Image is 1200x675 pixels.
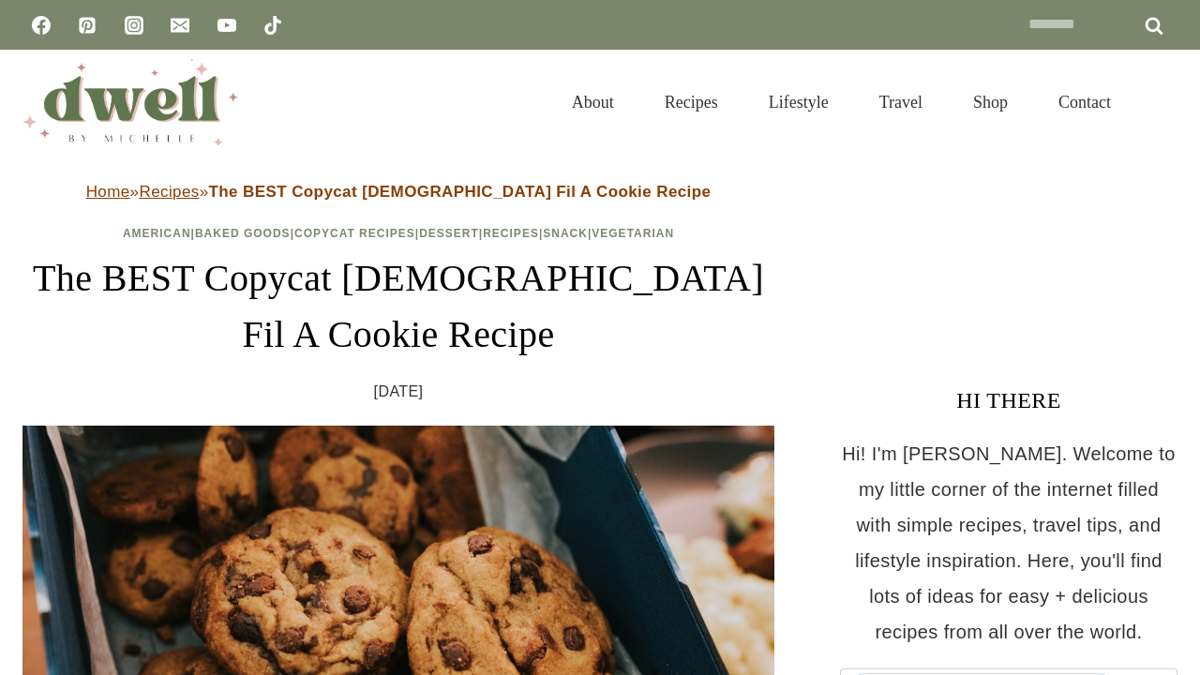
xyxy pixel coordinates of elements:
strong: The BEST Copycat [DEMOGRAPHIC_DATA] Fil A Cookie Recipe [209,183,712,201]
a: Snack [543,227,588,240]
a: Email [161,7,199,44]
a: TikTok [254,7,292,44]
p: Hi! I'm [PERSON_NAME]. Welcome to my little corner of the internet filled with simple recipes, tr... [840,436,1177,650]
a: Shop [948,69,1033,135]
h3: HI THERE [840,383,1177,417]
a: American [123,227,191,240]
a: Recipes [639,69,743,135]
span: » » [86,183,712,201]
a: Lifestyle [743,69,854,135]
a: Instagram [115,7,153,44]
img: DWELL by michelle [22,59,238,145]
a: Recipes [139,183,199,201]
a: Contact [1033,69,1136,135]
a: Baked Goods [195,227,291,240]
nav: Primary Navigation [547,69,1136,135]
h1: The BEST Copycat [DEMOGRAPHIC_DATA] Fil A Cookie Recipe [22,250,774,363]
a: Pinterest [68,7,106,44]
a: Recipes [483,227,539,240]
time: [DATE] [374,378,424,406]
a: Copycat Recipes [294,227,415,240]
a: Dessert [419,227,479,240]
button: View Search Form [1146,86,1177,118]
a: Facebook [22,7,60,44]
a: Vegetarian [592,227,674,240]
a: Home [86,183,130,201]
a: YouTube [208,7,246,44]
span: | | | | | | [123,227,674,240]
a: About [547,69,639,135]
a: Travel [854,69,948,135]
